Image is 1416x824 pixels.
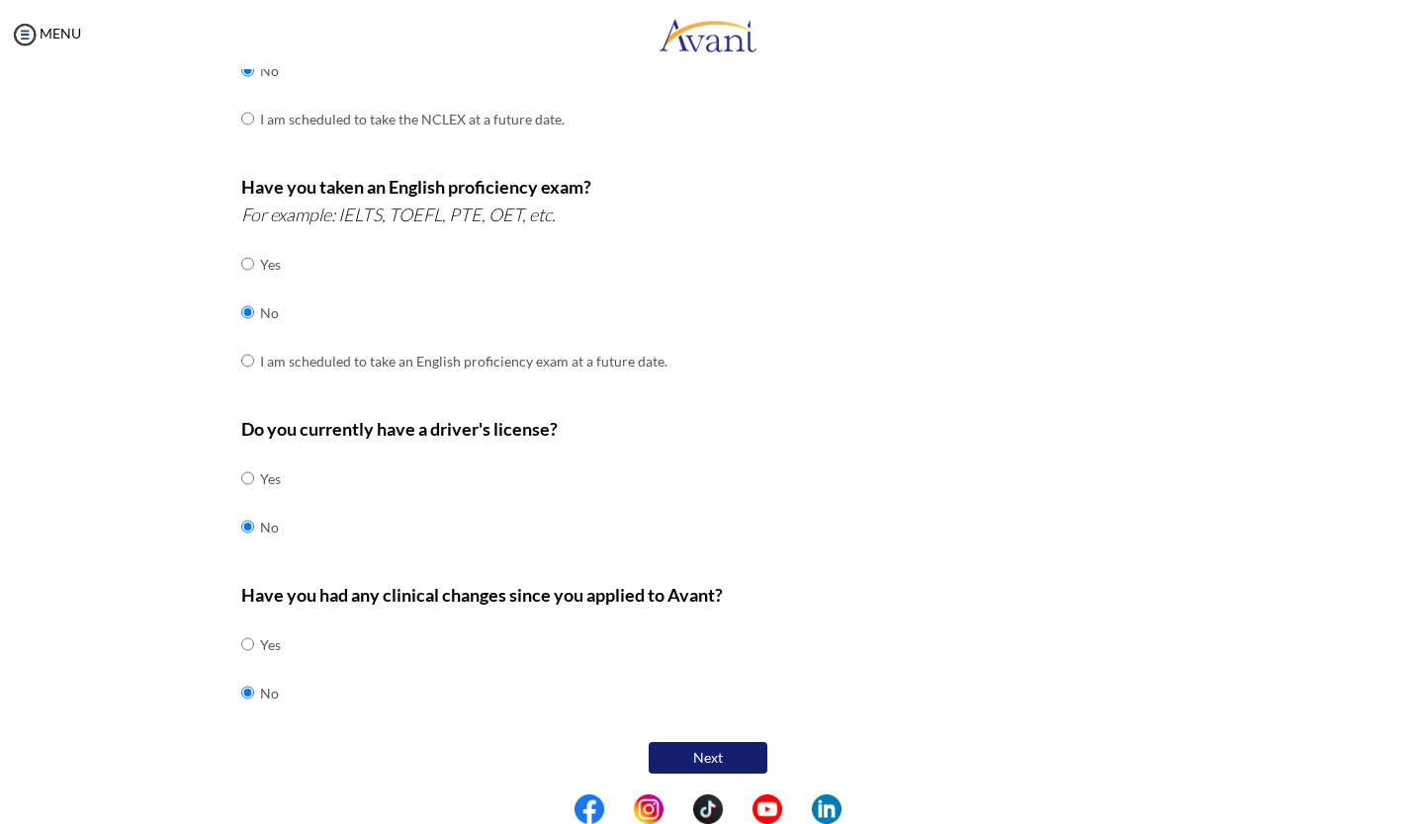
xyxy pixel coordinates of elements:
[782,794,812,824] img: blank.png
[575,794,604,824] img: fb.png
[260,337,667,385] td: I am scheduled to take an English proficiency exam at a future date.
[260,46,565,95] td: No
[241,584,723,606] b: Have you had any clinical changes since you applied to Avant?
[260,240,667,288] td: Yes
[659,5,757,64] img: logo.png
[260,503,281,551] td: No
[260,95,565,143] td: I am scheduled to take the NCLEX at a future date.
[260,669,281,717] td: No
[10,20,40,49] img: icon-menu.png
[723,794,752,824] img: blank.png
[260,620,281,669] td: Yes
[10,25,81,41] a: MENU
[241,418,558,440] b: Do you currently have a driver's license?
[634,794,664,824] img: in.png
[752,794,782,824] img: yt.png
[604,794,634,824] img: blank.png
[260,288,667,337] td: No
[241,176,591,198] b: Have you taken an English proficiency exam?
[664,794,693,824] img: blank.png
[812,794,841,824] img: li.png
[649,742,767,774] button: Next
[693,794,723,824] img: tt.png
[241,204,556,225] i: For example: IELTS, TOEFL, PTE, OET, etc.
[260,454,281,503] td: Yes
